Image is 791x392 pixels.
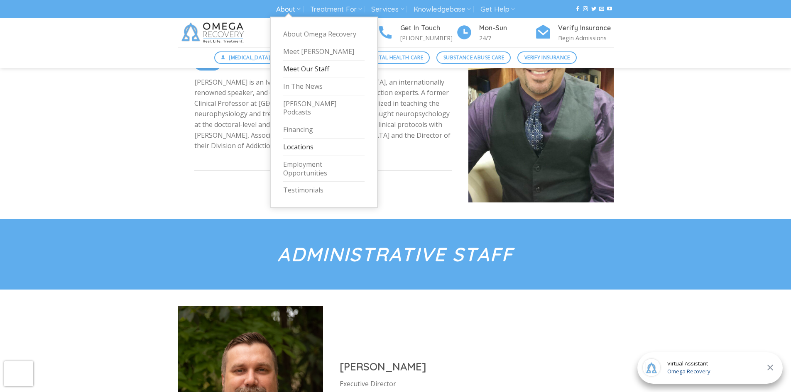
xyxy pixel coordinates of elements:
[436,51,511,64] a: Substance Abuse Care
[276,2,301,17] a: About
[607,6,612,12] a: Follow on YouTube
[377,23,456,43] a: Get In Touch [PHONE_NUMBER]
[277,242,513,266] em: Administrative Staff
[517,51,577,64] a: Verify Insurance
[283,121,365,139] a: Financing
[283,139,365,156] a: Locations
[310,2,362,17] a: Treatment For
[340,360,597,373] h2: [PERSON_NAME]
[583,6,588,12] a: Follow on Instagram
[524,54,570,61] span: Verify Insurance
[194,77,452,151] p: [PERSON_NAME] is an Ivy-League educated [MEDICAL_DATA], an internationally renowned speaker, and ...
[340,379,597,390] p: Executive Director
[283,156,365,182] a: Employment Opportunities
[283,182,365,199] a: Testimonials
[283,95,365,122] a: [PERSON_NAME] Podcasts
[400,23,456,34] h4: Get In Touch
[558,33,614,43] p: Begin Admissions
[535,23,614,43] a: Verify Insurance Begin Admissions
[599,6,604,12] a: Send us an email
[229,54,270,61] span: [MEDICAL_DATA]
[479,23,535,34] h4: Mon-Sun
[283,26,365,43] a: About Omega Recovery
[480,2,515,17] a: Get Help
[371,2,404,17] a: Services
[361,51,430,64] a: Mental Health Care
[479,33,535,43] p: 24/7
[283,61,365,78] a: Meet Our Staff
[558,23,614,34] h4: Verify Insurance
[591,6,596,12] a: Follow on Twitter
[400,33,456,43] p: [PHONE_NUMBER]
[575,6,580,12] a: Follow on Facebook
[443,54,504,61] span: Substance Abuse Care
[414,2,471,17] a: Knowledgebase
[178,18,250,47] img: Omega Recovery
[368,54,423,61] span: Mental Health Care
[214,51,277,64] a: [MEDICAL_DATA]
[283,43,365,61] a: Meet [PERSON_NAME]
[283,78,365,95] a: In The News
